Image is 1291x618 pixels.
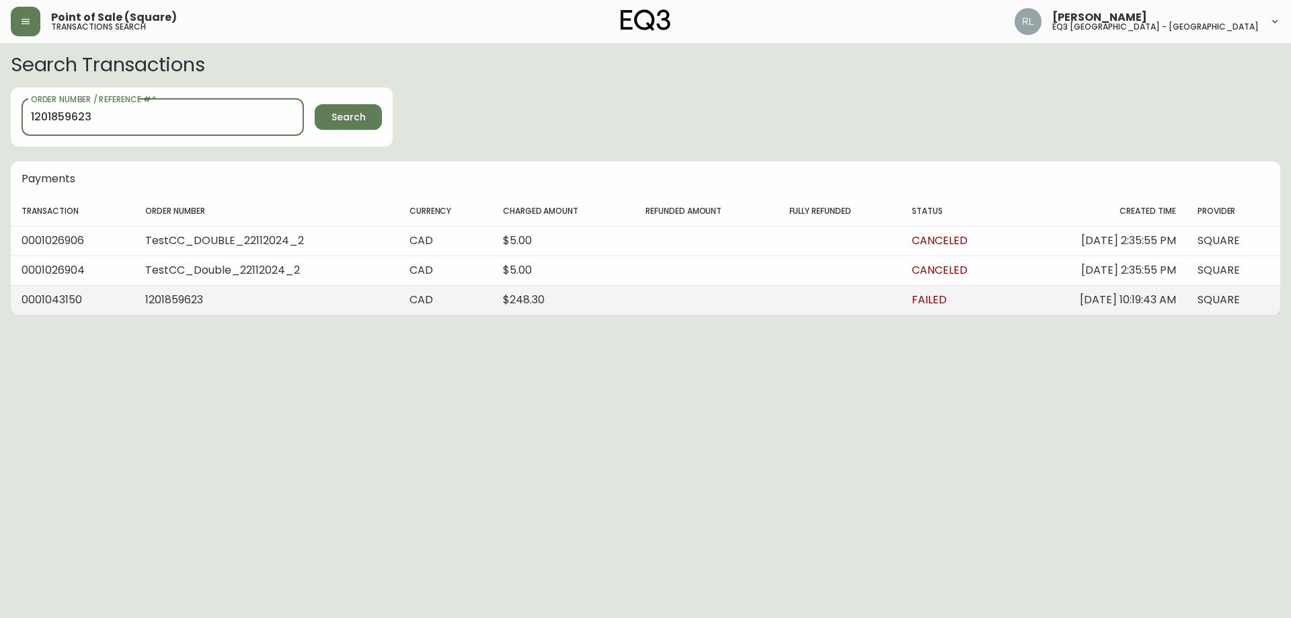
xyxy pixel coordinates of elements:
[1015,8,1042,35] img: 91cc3602ba8cb70ae1ccf1ad2913f397
[134,196,398,226] th: Order Number
[399,226,492,256] td: CAD
[331,109,366,126] span: Search
[901,196,1014,226] th: Status
[11,226,134,256] td: 0001026906
[1015,196,1187,226] th: Created Time
[11,54,1280,75] h2: Search Transactions
[1015,226,1187,256] td: [DATE] 2:35:55 PM
[22,172,1269,186] h5: Payments
[621,9,670,31] img: logo
[1187,196,1280,226] th: Provider
[1187,226,1280,256] td: SQUARE
[51,23,146,31] h5: transactions search
[11,256,134,285] td: 0001026904
[1187,256,1280,285] td: SQUARE
[492,226,635,256] td: $5.00
[134,285,398,315] td: 1201859623
[399,196,492,226] th: Currency
[315,104,382,130] button: Search
[635,196,779,226] th: Refunded Amount
[399,256,492,285] td: CAD
[134,256,398,285] td: TestCC_Double_22112024_2
[1052,23,1259,31] h5: eq3 [GEOGRAPHIC_DATA] - [GEOGRAPHIC_DATA]
[134,226,398,256] td: TestCC_DOUBLE_22112024_2
[1015,256,1187,285] td: [DATE] 2:35:55 PM
[492,196,635,226] th: Charged Amount
[11,196,1280,315] table: payments table
[399,285,492,315] td: CAD
[901,226,1014,256] td: CANCELED
[492,285,635,315] td: $248.30
[901,256,1014,285] td: CANCELED
[51,12,177,23] span: Point of Sale (Square)
[11,285,134,315] td: 0001043150
[11,196,134,226] th: Transaction
[1015,285,1187,315] td: [DATE] 10:19:43 AM
[1187,285,1280,315] td: SQUARE
[779,196,902,226] th: Fully Refunded
[492,256,635,285] td: $5.00
[1052,12,1147,23] span: [PERSON_NAME]
[901,285,1014,315] td: FAILED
